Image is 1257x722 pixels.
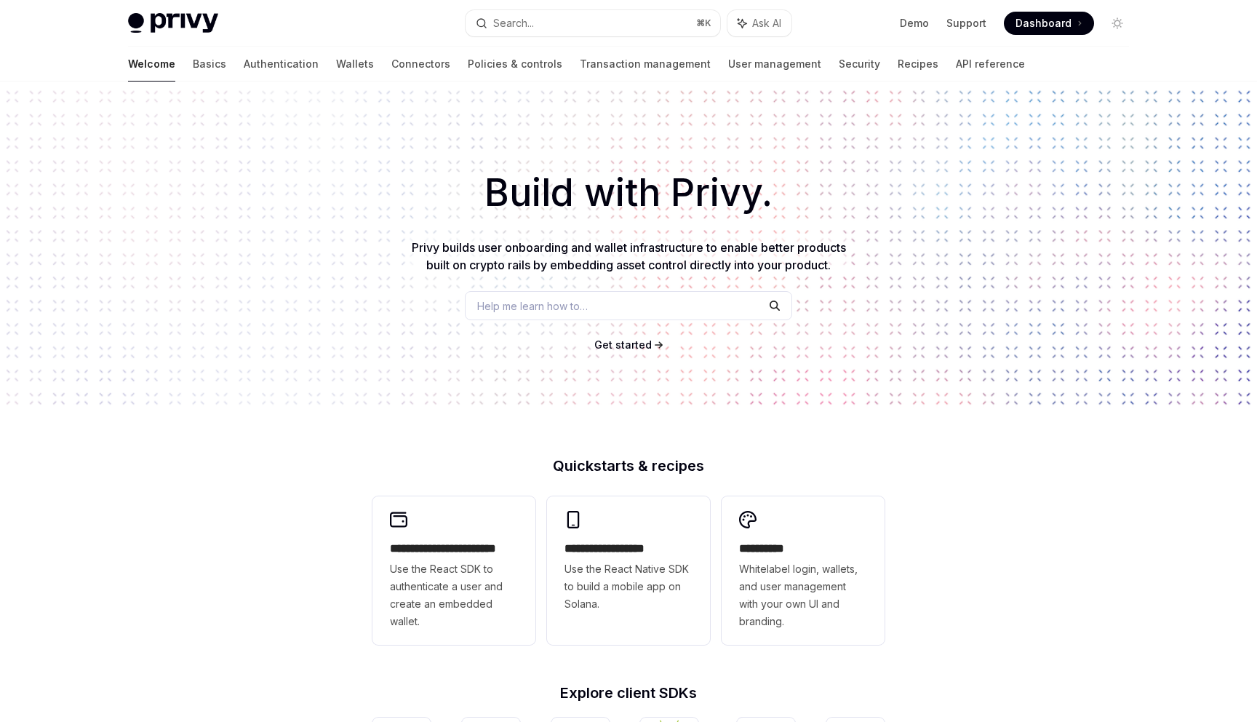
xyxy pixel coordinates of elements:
a: Policies & controls [468,47,562,82]
a: Get started [594,338,652,352]
a: Welcome [128,47,175,82]
a: Wallets [336,47,374,82]
div: Search... [493,15,534,32]
span: Dashboard [1015,16,1072,31]
a: Recipes [898,47,938,82]
a: Authentication [244,47,319,82]
span: Use the React SDK to authenticate a user and create an embedded wallet. [390,560,518,630]
h2: Explore client SDKs [372,686,885,700]
img: light logo [128,13,218,33]
a: Support [946,16,986,31]
a: User management [728,47,821,82]
a: Transaction management [580,47,711,82]
h1: Build with Privy. [23,164,1234,221]
span: Whitelabel login, wallets, and user management with your own UI and branding. [739,560,867,630]
button: Ask AI [727,10,791,36]
a: Connectors [391,47,450,82]
a: Security [839,47,880,82]
span: Privy builds user onboarding and wallet infrastructure to enable better products built on crypto ... [412,240,846,272]
a: API reference [956,47,1025,82]
span: ⌘ K [696,17,711,29]
a: Demo [900,16,929,31]
a: **** **** **** ***Use the React Native SDK to build a mobile app on Solana. [547,496,710,645]
span: Help me learn how to… [477,298,588,314]
button: Toggle dark mode [1106,12,1129,35]
span: Ask AI [752,16,781,31]
button: Search...⌘K [466,10,720,36]
a: Basics [193,47,226,82]
a: **** *****Whitelabel login, wallets, and user management with your own UI and branding. [722,496,885,645]
span: Get started [594,338,652,351]
h2: Quickstarts & recipes [372,459,885,473]
span: Use the React Native SDK to build a mobile app on Solana. [564,560,693,613]
a: Dashboard [1004,12,1094,35]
